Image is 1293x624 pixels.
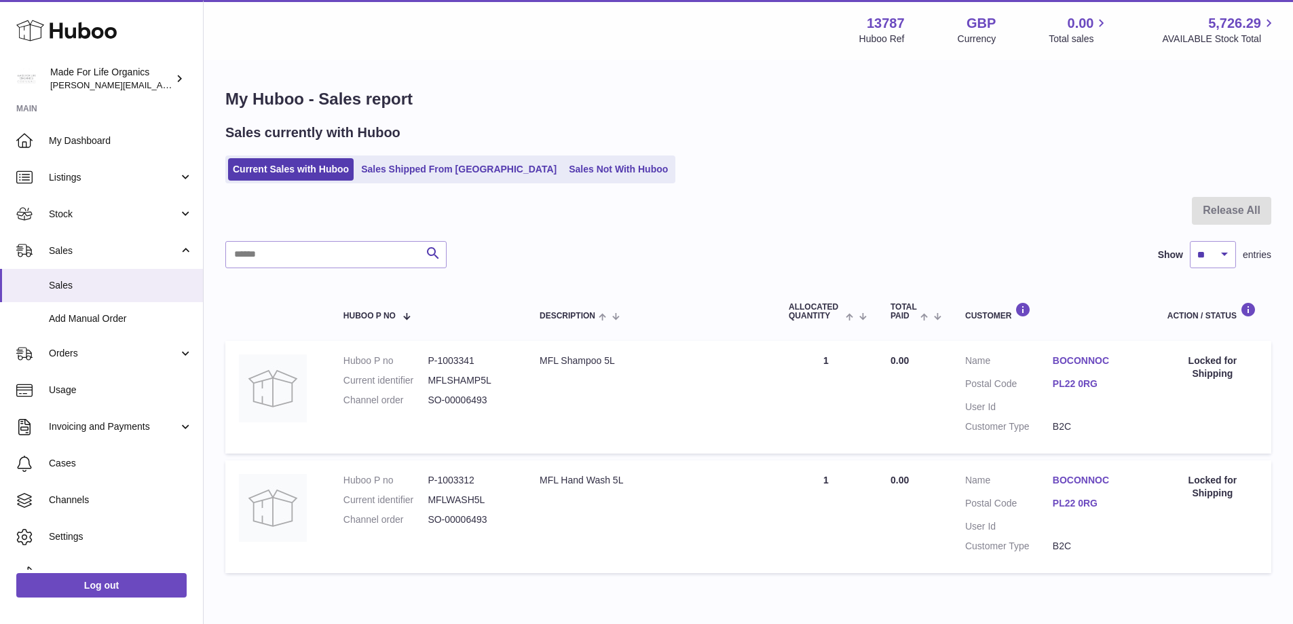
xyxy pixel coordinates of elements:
[1243,249,1271,261] span: entries
[343,354,428,367] dt: Huboo P no
[1162,33,1277,45] span: AVAILABLE Stock Total
[16,573,187,598] a: Log out
[343,374,428,387] dt: Current identifier
[225,88,1271,110] h1: My Huboo - Sales report
[965,497,1053,513] dt: Postal Code
[49,171,179,184] span: Listings
[1208,14,1261,33] span: 5,726.29
[49,420,179,433] span: Invoicing and Payments
[891,475,909,485] span: 0.00
[49,384,193,397] span: Usage
[428,513,512,526] dd: SO-00006493
[428,374,512,387] dd: MFLSHAMP5L
[789,303,842,320] span: ALLOCATED Quantity
[50,66,172,92] div: Made For Life Organics
[891,355,909,366] span: 0.00
[1053,354,1140,367] a: BOCONNOC
[867,14,905,33] strong: 13787
[49,494,193,507] span: Channels
[965,420,1053,433] dt: Customer Type
[1053,474,1140,487] a: BOCONNOC
[356,158,561,181] a: Sales Shipped From [GEOGRAPHIC_DATA]
[428,494,512,507] dd: MFLWASH5L
[859,33,905,45] div: Huboo Ref
[49,244,179,257] span: Sales
[50,79,345,90] span: [PERSON_NAME][EMAIL_ADDRESS][PERSON_NAME][DOMAIN_NAME]
[49,134,193,147] span: My Dashboard
[16,69,37,89] img: geoff.winwood@madeforlifeorganics.com
[965,474,1053,490] dt: Name
[1167,302,1258,320] div: Action / Status
[1053,497,1140,510] a: PL22 0RG
[965,401,1053,414] dt: User Id
[775,341,877,454] td: 1
[228,158,354,181] a: Current Sales with Huboo
[1053,378,1140,390] a: PL22 0RG
[343,394,428,407] dt: Channel order
[225,124,400,142] h2: Sales currently with Huboo
[540,474,762,487] div: MFL Hand Wash 5L
[49,312,193,325] span: Add Manual Order
[49,347,179,360] span: Orders
[239,474,307,542] img: no-photo.jpg
[540,312,595,320] span: Description
[1068,14,1094,33] span: 0.00
[428,354,512,367] dd: P-1003341
[428,394,512,407] dd: SO-00006493
[775,460,877,573] td: 1
[1053,420,1140,433] dd: B2C
[965,540,1053,553] dt: Customer Type
[343,312,396,320] span: Huboo P no
[49,208,179,221] span: Stock
[965,378,1053,394] dt: Postal Code
[1162,14,1277,45] a: 5,726.29 AVAILABLE Stock Total
[49,279,193,292] span: Sales
[965,520,1053,533] dt: User Id
[1167,354,1258,380] div: Locked for Shipping
[564,158,673,181] a: Sales Not With Huboo
[965,354,1053,371] dt: Name
[49,530,193,543] span: Settings
[967,14,996,33] strong: GBP
[891,303,917,320] span: Total paid
[49,567,193,580] span: Returns
[49,457,193,470] span: Cases
[1053,540,1140,553] dd: B2C
[428,474,512,487] dd: P-1003312
[239,354,307,422] img: no-photo.jpg
[1049,33,1109,45] span: Total sales
[1167,474,1258,500] div: Locked for Shipping
[1158,249,1183,261] label: Show
[343,513,428,526] dt: Channel order
[965,302,1140,320] div: Customer
[343,474,428,487] dt: Huboo P no
[1049,14,1109,45] a: 0.00 Total sales
[343,494,428,507] dt: Current identifier
[540,354,762,367] div: MFL Shampoo 5L
[958,33,996,45] div: Currency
